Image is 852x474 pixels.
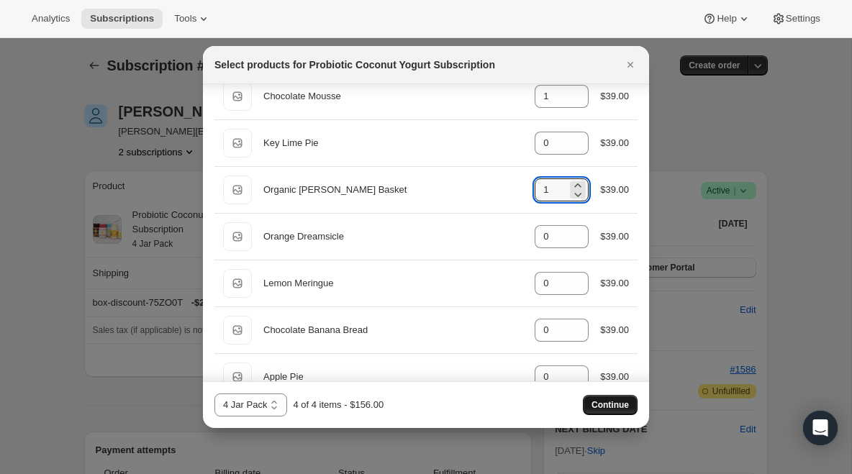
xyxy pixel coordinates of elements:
[263,323,523,337] div: Chocolate Banana Bread
[166,9,219,29] button: Tools
[694,9,759,29] button: Help
[23,9,78,29] button: Analytics
[717,13,736,24] span: Help
[600,229,629,244] div: $39.00
[600,136,629,150] div: $39.00
[600,323,629,337] div: $39.00
[214,58,495,72] h2: Select products for Probiotic Coconut Yogurt Subscription
[600,183,629,197] div: $39.00
[81,9,163,29] button: Subscriptions
[174,13,196,24] span: Tools
[263,183,523,197] div: Organic [PERSON_NAME] Basket
[263,229,523,244] div: Orange Dreamsicle
[600,89,629,104] div: $39.00
[620,55,640,75] button: Close
[293,398,384,412] div: 4 of 4 items - $156.00
[600,276,629,291] div: $39.00
[263,276,523,291] div: Lemon Meringue
[263,370,523,384] div: Apple Pie
[583,395,638,415] button: Continue
[786,13,820,24] span: Settings
[763,9,829,29] button: Settings
[263,89,523,104] div: Chocolate Mousse
[803,411,838,445] div: Open Intercom Messenger
[592,399,629,411] span: Continue
[90,13,154,24] span: Subscriptions
[263,136,523,150] div: Key Lime Pie
[600,370,629,384] div: $39.00
[32,13,70,24] span: Analytics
